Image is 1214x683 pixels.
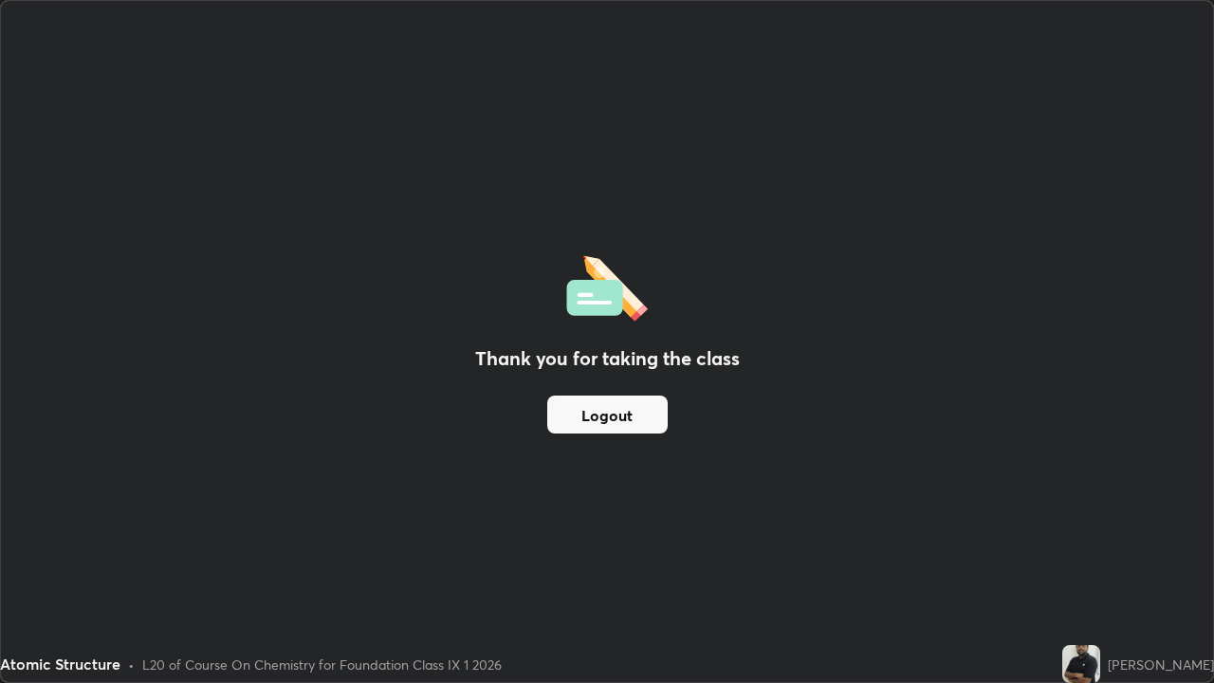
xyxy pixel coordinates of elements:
button: Logout [547,396,668,434]
div: • [128,655,135,674]
h2: Thank you for taking the class [475,344,740,373]
div: [PERSON_NAME] [1108,655,1214,674]
div: L20 of Course On Chemistry for Foundation Class IX 1 2026 [142,655,502,674]
img: offlineFeedback.1438e8b3.svg [566,249,648,322]
img: faa59a2d31d341bfac7998e9f8798381.jpg [1062,645,1100,683]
